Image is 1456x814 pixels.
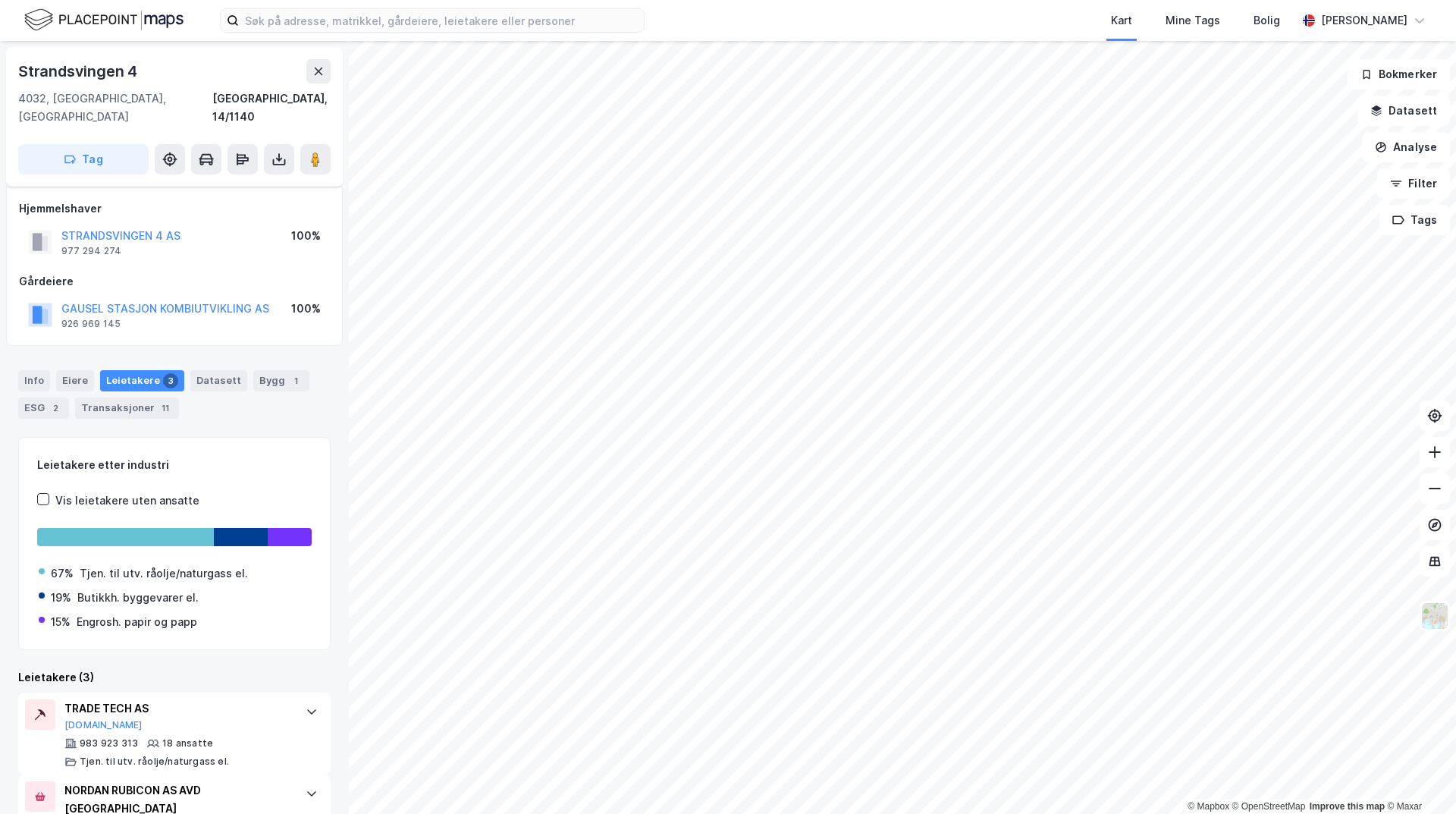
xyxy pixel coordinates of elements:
img: logo.f888ab2527a4732fd821a326f86c7f29.svg [24,7,184,33]
div: 1 [288,373,303,388]
div: Tjen. til utv. råolje/naturgass el. [80,564,248,583]
div: Tjen. til utv. råolje/naturgass el. [80,756,229,768]
div: Strandsvingen 4 [18,59,140,83]
div: 11 [158,401,173,416]
div: 3 [163,373,178,388]
div: Bygg [253,370,309,391]
div: ESG [18,398,69,419]
div: Leietakere (3) [18,668,331,687]
a: Mapbox [1188,801,1229,812]
div: Transaksjoner [75,398,179,419]
div: 67% [51,564,74,583]
a: Improve this map [1310,801,1385,812]
div: Engrosh. papir og papp [77,613,197,631]
div: 100% [291,300,321,318]
div: Leietakere etter industri [37,456,312,474]
div: Butikkh. byggevarer el. [77,589,199,607]
img: Z [1420,602,1449,630]
div: [PERSON_NAME] [1321,11,1407,30]
button: Bokmerker [1348,59,1450,90]
div: Info [18,370,50,391]
div: Eiere [56,370,94,391]
div: Gårdeiere [19,272,330,291]
button: Tags [1379,205,1450,235]
div: Kart [1111,11,1132,30]
div: 18 ansatte [162,737,213,750]
div: Kontrollprogram for chat [1380,741,1456,814]
div: 4032, [GEOGRAPHIC_DATA], [GEOGRAPHIC_DATA] [18,90,212,126]
div: Vis leietakere uten ansatte [55,492,199,510]
input: Søk på adresse, matrikkel, gårdeiere, leietakere eller personer [239,9,644,32]
button: Tag [18,144,149,174]
button: [DOMAIN_NAME] [64,719,143,731]
div: 926 969 145 [61,318,121,330]
div: Hjemmelshaver [19,200,330,218]
iframe: Chat Widget [1380,741,1456,814]
button: Datasett [1357,96,1450,126]
div: Mine Tags [1166,11,1220,30]
div: 977 294 274 [61,245,121,257]
button: Filter [1377,168,1450,199]
div: TRADE TECH AS [64,699,290,718]
div: Bolig [1254,11,1280,30]
div: 983 923 313 [80,737,138,750]
a: OpenStreetMap [1232,801,1306,812]
div: 2 [48,401,63,416]
div: 100% [291,227,321,245]
button: Analyse [1362,132,1450,162]
div: Leietakere [100,370,184,391]
div: 19% [51,589,71,607]
div: [GEOGRAPHIC_DATA], 14/1140 [212,90,331,126]
div: Datasett [190,370,247,391]
div: 15% [51,613,71,631]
